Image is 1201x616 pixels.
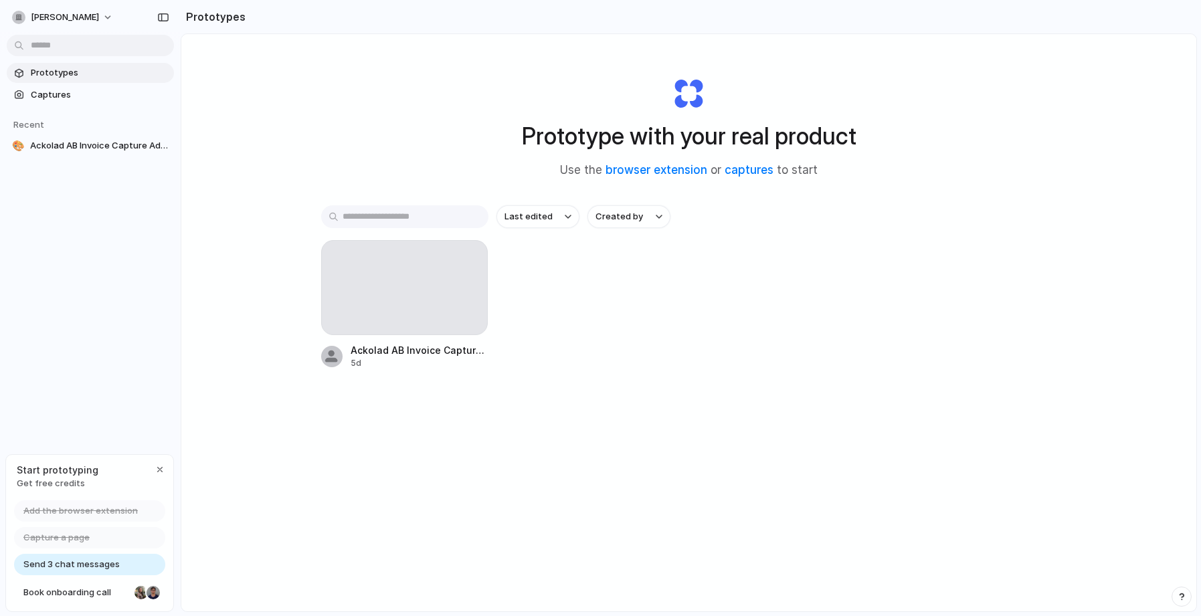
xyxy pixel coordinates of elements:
span: Captures [31,88,169,102]
span: Add the browser extension [23,504,138,518]
span: Get free credits [17,477,98,490]
span: Book onboarding call [23,586,129,599]
span: Last edited [504,210,553,223]
a: Book onboarding call [14,582,165,603]
span: Start prototyping [17,463,98,477]
a: captures [725,163,773,177]
h2: Prototypes [181,9,246,25]
span: Created by [595,210,643,223]
div: 🎨 [12,139,25,152]
a: 🎨Ackolad AB Invoice Capture Adjustment [7,136,174,156]
button: Created by [587,205,670,228]
span: Ackolad AB Invoice Capture Adjustment [30,139,169,152]
a: Ackolad AB Invoice Capture Adjustment5d [321,240,488,369]
h1: Prototype with your real product [522,118,856,154]
a: browser extension [606,163,707,177]
div: Christian Iacullo [145,585,161,601]
span: Prototypes [31,66,169,80]
span: Capture a page [23,531,90,544]
a: Prototypes [7,63,174,83]
div: 5d [351,357,488,369]
span: Use the or to start [560,162,818,179]
span: Ackolad AB Invoice Capture Adjustment [351,343,488,357]
div: Nicole Kubica [133,585,149,601]
span: Send 3 chat messages [23,558,120,571]
a: Captures [7,85,174,105]
span: [PERSON_NAME] [31,11,99,24]
button: [PERSON_NAME] [7,7,120,28]
button: Last edited [496,205,579,228]
span: Recent [13,119,44,130]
